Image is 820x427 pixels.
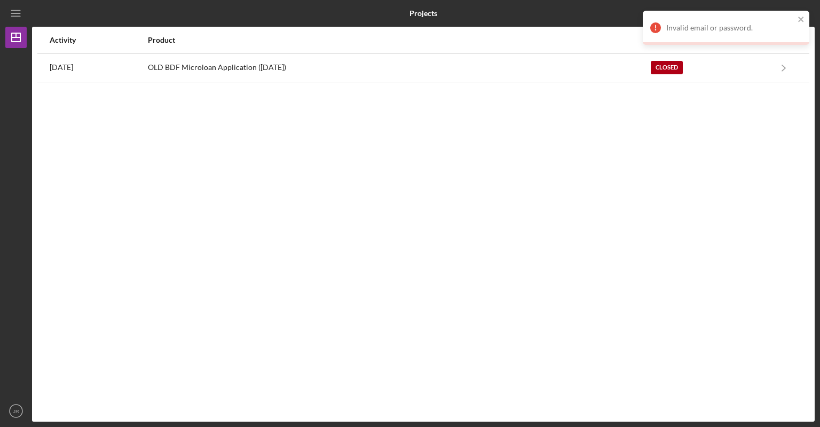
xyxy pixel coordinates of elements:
[5,400,27,422] button: JR
[50,63,73,72] time: 2024-10-17 12:15
[666,24,794,32] div: Invalid email or password.
[651,61,683,74] div: Closed
[798,15,805,25] button: close
[148,55,650,81] div: OLD BDF Microloan Application ([DATE])
[50,36,147,44] div: Activity
[148,36,650,44] div: Product
[13,408,19,414] text: JR
[409,9,437,18] b: Projects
